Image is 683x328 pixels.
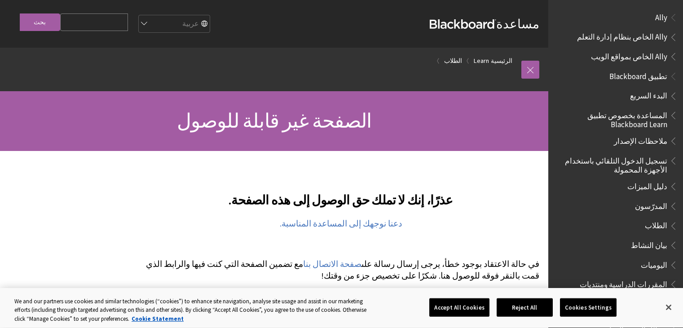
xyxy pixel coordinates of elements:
button: Close [659,297,679,317]
select: Site Language Selector [138,15,210,33]
a: دعنا نوجهك إلى المساعدة المناسبة. [280,218,402,229]
span: تسجيل الدخول التلقائي باستخدام الأجهزة المحمولة [559,153,667,174]
p: في حالة الاعتقاد بوجود خطأ، يرجى إرسال رسالة على مع تضمين الصفحة التي كنت فيها والرابط الذي قمت ب... [142,258,539,282]
nav: Book outline for Anthology Ally Help [554,10,678,64]
span: Ally الخاص بنظام إدارة التعلم [577,30,667,42]
a: صفحة الاتصال بنا [303,259,361,270]
span: اليوميات [641,257,667,270]
span: Ally الخاص بمواقع الويب [591,49,667,61]
a: الرئيسية [491,55,512,66]
span: الطلاب [645,218,667,230]
span: تطبيق Blackboard [609,69,667,81]
span: Ally [655,10,667,22]
div: We and our partners use cookies and similar technologies (“cookies”) to enhance site navigation, ... [14,297,376,324]
a: Learn [474,55,489,66]
a: مساعدةBlackboard [430,16,539,32]
span: البدء السريع [630,89,667,101]
h2: عذرًا، إنك لا تملك حق الوصول إلى هذه الصفحة. [142,180,539,209]
span: الصفحة غير قابلة للوصول [177,108,372,133]
a: الطلاب [444,55,462,66]
button: Cookies Settings [560,298,617,317]
span: المدرّسون [635,199,667,211]
button: Reject All [497,298,553,317]
input: بحث [20,13,60,31]
button: Accept All Cookies [429,298,489,317]
a: More information about your privacy, opens in a new tab [132,315,184,323]
span: المساعدة بخصوص تطبيق Blackboard Learn [559,108,667,129]
span: بيان النشاط [631,238,667,250]
span: ملاحظات الإصدار [614,133,667,146]
span: دليل الميزات [627,179,667,191]
strong: Blackboard [430,19,496,29]
span: المقررات الدراسية ومنتديات المجموعات [559,277,667,298]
